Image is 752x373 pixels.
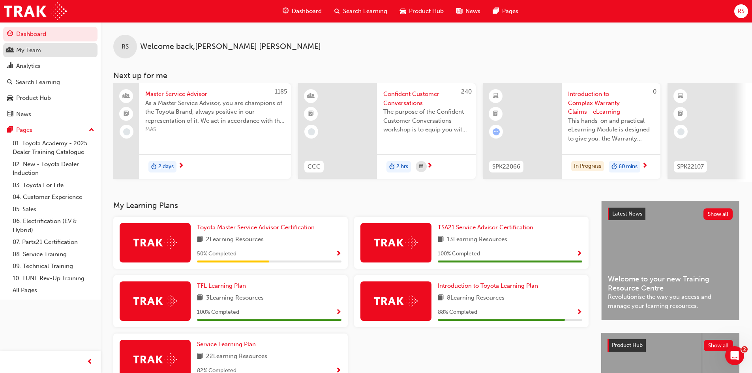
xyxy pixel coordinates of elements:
span: pages-icon [7,127,13,134]
span: learningResourceType_ELEARNING-icon [678,91,683,101]
span: SPK22107 [677,162,704,171]
button: Show all [703,208,733,220]
a: guage-iconDashboard [276,3,328,19]
span: booktick-icon [308,109,314,119]
span: Search Learning [343,7,387,16]
span: 13 Learning Resources [447,235,507,245]
span: Introduction to Toyota Learning Plan [438,282,538,289]
a: 04. Customer Experience [9,191,98,203]
a: pages-iconPages [487,3,525,19]
span: RS [737,7,744,16]
a: 08. Service Training [9,248,98,261]
span: News [465,7,480,16]
span: 1185 [275,88,287,95]
button: Pages [3,123,98,137]
img: Trak [374,236,418,249]
a: Product Hub [3,91,98,105]
a: search-iconSearch Learning [328,3,394,19]
div: Search Learning [16,78,60,87]
span: search-icon [7,79,13,86]
a: TSA21 Service Advisor Certification [438,223,536,232]
span: 100 % Completed [438,249,480,259]
span: SPK22066 [492,162,520,171]
a: car-iconProduct Hub [394,3,450,19]
button: RS [734,4,748,18]
span: news-icon [456,6,462,16]
img: Trak [133,295,177,307]
span: calendar-icon [419,162,423,172]
span: Toyota Master Service Advisor Certification [197,224,315,231]
iframe: Intercom live chat [725,346,744,365]
div: Analytics [16,62,41,71]
span: pages-icon [493,6,499,16]
span: 8 Learning Resources [447,293,504,303]
span: learningRecordVerb_NONE-icon [308,128,315,135]
button: Show Progress [576,249,582,259]
span: Welcome back , [PERSON_NAME] [PERSON_NAME] [140,42,321,51]
span: Show Progress [336,251,341,258]
span: booktick-icon [678,109,683,119]
span: 2 days [158,162,174,171]
span: next-icon [427,163,433,170]
a: News [3,107,98,122]
a: Latest NewsShow all [608,208,733,220]
span: people-icon [124,91,129,101]
span: Product Hub [612,342,643,349]
a: All Pages [9,284,98,296]
span: book-icon [438,293,444,303]
span: prev-icon [87,357,93,367]
span: 240 [461,88,472,95]
span: Master Service Advisor [145,90,285,99]
span: TFL Learning Plan [197,282,246,289]
span: 100 % Completed [197,308,239,317]
a: Introduction to Toyota Learning Plan [438,281,541,291]
span: book-icon [197,293,203,303]
span: Introduction to Complex Warranty Claims - eLearning [568,90,654,116]
span: book-icon [197,235,203,245]
a: 240CCCConfident Customer ConversationsThe purpose of the Confident Customer Conversations worksho... [298,83,476,179]
span: 60 mins [619,162,638,171]
span: book-icon [197,352,203,362]
span: learningRecordVerb_NONE-icon [677,128,684,135]
a: Latest NewsShow allWelcome to your new Training Resource CentreRevolutionise the way you access a... [601,201,739,320]
span: Latest News [612,210,642,217]
span: car-icon [7,95,13,102]
span: Show Progress [576,251,582,258]
div: Product Hub [16,94,51,103]
span: 2 Learning Resources [206,235,264,245]
span: learningResourceType_INSTRUCTOR_LED-icon [308,91,314,101]
span: booktick-icon [493,109,499,119]
span: Show Progress [336,309,341,316]
div: In Progress [571,161,604,172]
span: learningResourceType_ELEARNING-icon [493,91,499,101]
a: Search Learning [3,75,98,90]
span: TSA21 Service Advisor Certification [438,224,533,231]
span: news-icon [7,111,13,118]
a: Trak [4,2,67,20]
a: 09. Technical Training [9,260,98,272]
img: Trak [133,236,177,249]
span: learningRecordVerb_ATTEMPT-icon [493,128,500,135]
span: learningRecordVerb_NONE-icon [123,128,130,135]
a: 02. New - Toyota Dealer Induction [9,158,98,179]
img: Trak [374,295,418,307]
a: Dashboard [3,27,98,41]
span: duration-icon [389,162,395,172]
span: 22 Learning Resources [206,352,267,362]
span: 88 % Completed [438,308,477,317]
span: 2 hrs [396,162,408,171]
a: 01. Toyota Academy - 2025 Dealer Training Catalogue [9,137,98,158]
span: next-icon [642,163,648,170]
a: 10. TUNE Rev-Up Training [9,272,98,285]
button: Show all [704,340,733,351]
span: 3 Learning Resources [206,293,264,303]
button: Show Progress [336,249,341,259]
button: Show Progress [336,307,341,317]
a: news-iconNews [450,3,487,19]
span: book-icon [438,235,444,245]
img: Trak [133,353,177,366]
a: TFL Learning Plan [197,281,249,291]
span: This hands-on and practical eLearning Module is designed to give you, the Warranty Administrator/... [568,116,654,143]
div: My Team [16,46,41,55]
span: booktick-icon [124,109,129,119]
